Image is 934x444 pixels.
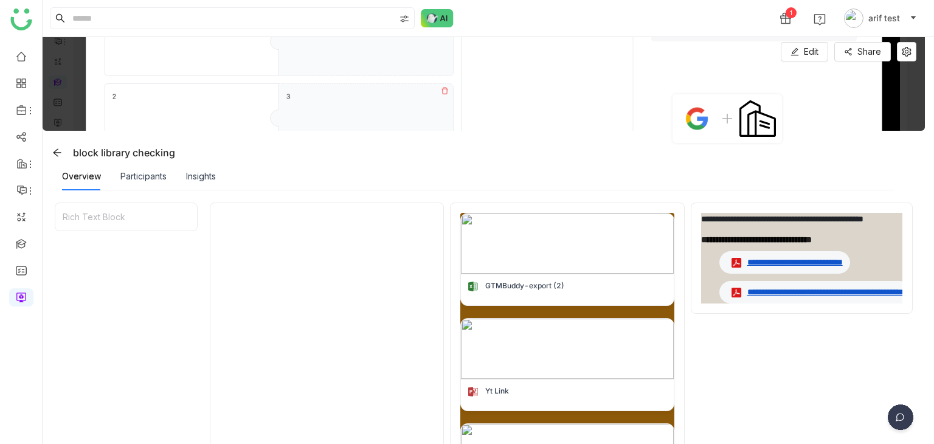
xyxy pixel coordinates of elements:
button: Edit [781,42,828,61]
img: pptx.svg [467,386,479,398]
div: Participants [120,170,167,183]
div: Rich Text Block [55,203,197,231]
img: 6899bd782a667f17fc2a03cc [461,213,673,274]
img: help.svg [814,13,826,26]
span: Share [857,45,881,58]
span: arif test [868,12,900,25]
img: search-type.svg [400,14,409,24]
img: logo [10,9,32,30]
span: Edit [804,45,818,58]
div: Overview [62,170,101,183]
button: arif test [842,9,919,28]
div: Insights [186,170,216,183]
img: 68946e28d75f611ccd655737 [461,319,673,379]
img: xlsx.svg [467,280,479,293]
img: ask-buddy-normal.svg [421,9,454,27]
div: block library checking [47,143,175,162]
button: Share [834,42,891,61]
img: avatar [844,9,863,28]
div: Yt Link [485,386,509,397]
img: dsr-chat-floating.svg [885,404,916,435]
img: pdf.svg [730,286,743,299]
div: 1 [786,7,797,18]
img: pdf.svg [730,257,743,269]
div: GTMBuddy-export (2) [485,280,564,291]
